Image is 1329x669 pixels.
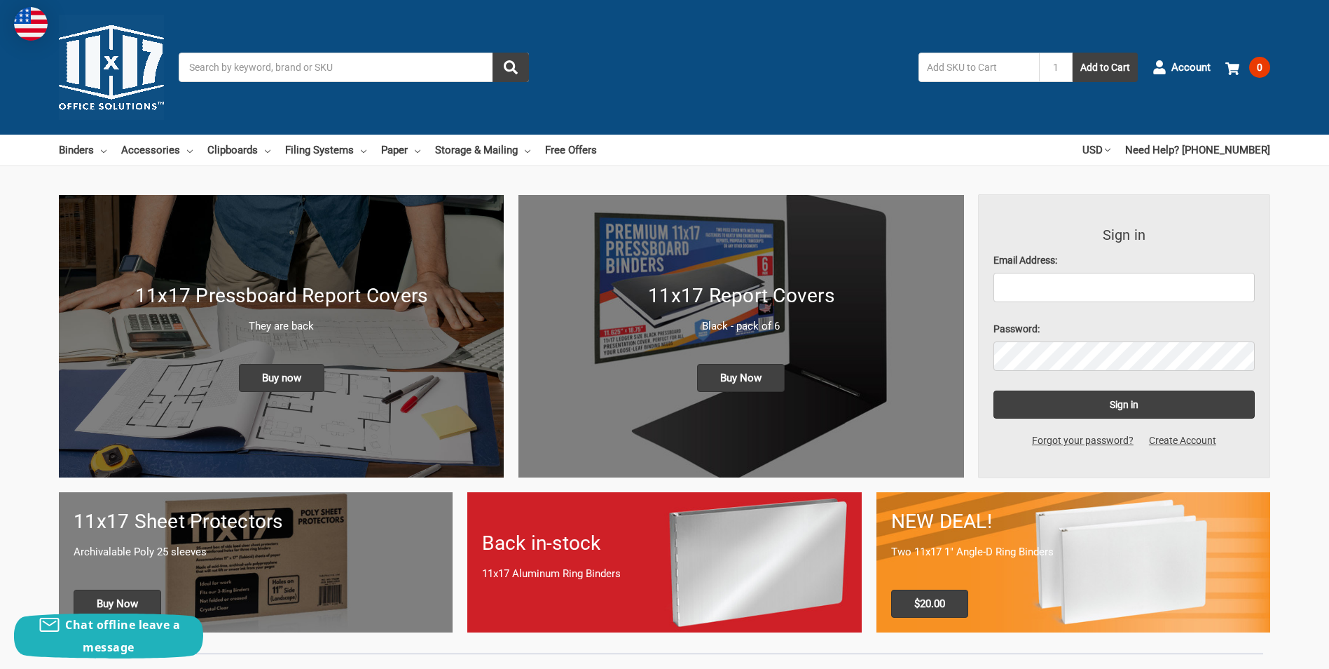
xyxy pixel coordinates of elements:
a: 11x17 sheet protectors 11x17 Sheet Protectors Archivalable Poly 25 sleeves Buy Now [59,492,453,632]
p: Two 11x17 1" Angle-D Ring Binders [891,544,1255,560]
a: Binders [59,135,106,165]
a: Back in-stock 11x17 Aluminum Ring Binders [467,492,861,632]
a: Filing Systems [285,135,366,165]
a: Forgot your password? [1024,433,1141,448]
span: Buy Now [697,364,785,392]
img: duty and tax information for United States [14,7,48,41]
h1: 11x17 Report Covers [533,281,949,311]
span: Chat offline leave a message [65,617,180,655]
p: Archivalable Poly 25 sleeves [74,544,438,560]
a: Account [1152,49,1211,86]
a: Clipboards [207,135,270,165]
span: Buy Now [74,590,161,618]
span: Buy now [239,364,324,392]
h1: NEW DEAL! [891,507,1255,536]
a: 11x17 Report Covers 11x17 Report Covers Black - pack of 6 Buy Now [518,195,963,478]
label: Password: [993,322,1255,337]
a: 0 [1225,49,1270,86]
input: Search by keyword, brand or SKU [179,53,529,82]
p: They are back [74,318,489,334]
a: USD [1082,135,1110,165]
h1: 11x17 Pressboard Report Covers [74,281,489,311]
a: 11x17 Binder 2-pack only $20.00 NEW DEAL! Two 11x17 1" Angle-D Ring Binders $20.00 [876,492,1270,632]
label: Email Address: [993,253,1255,268]
a: Storage & Mailing [435,135,530,165]
button: Chat offline leave a message [14,614,203,658]
a: Accessories [121,135,193,165]
a: Paper [381,135,420,165]
input: Add SKU to Cart [918,53,1039,82]
a: Free Offers [545,135,597,165]
a: Need Help? [PHONE_NUMBER] [1125,135,1270,165]
h1: 11x17 Sheet Protectors [74,507,438,536]
img: New 11x17 Pressboard Binders [59,195,504,478]
img: 11x17 Report Covers [518,195,963,478]
a: New 11x17 Pressboard Binders 11x17 Pressboard Report Covers They are back Buy now [59,195,504,478]
h1: Back in-stock [482,529,846,558]
a: Create Account [1141,433,1224,448]
span: 0 [1249,57,1270,78]
input: Sign in [993,391,1255,419]
p: Black - pack of 6 [533,318,949,334]
p: 11x17 Aluminum Ring Binders [482,566,846,582]
button: Add to Cart [1073,53,1138,82]
span: $20.00 [891,590,968,618]
h3: Sign in [993,224,1255,245]
img: 11x17.com [59,15,164,120]
span: Account [1171,60,1211,76]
